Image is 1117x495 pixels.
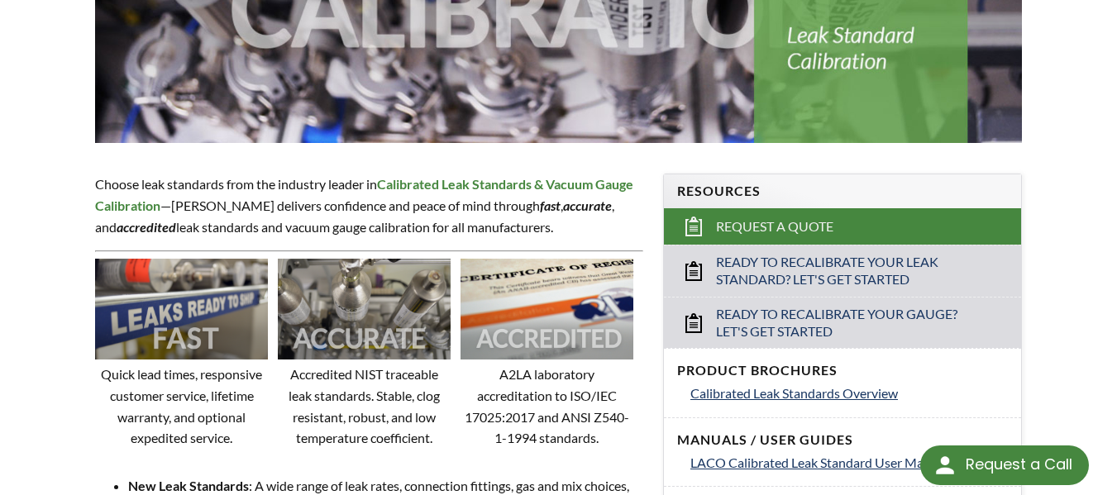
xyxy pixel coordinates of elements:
[716,254,970,288] span: Ready to Recalibrate Your Leak Standard? Let's Get Started
[95,259,268,359] img: Image showing the word FAST overlaid on it
[677,431,1008,449] h4: Manuals / User Guides
[117,219,176,235] em: accredited
[664,297,1021,349] a: Ready to Recalibrate Your Gauge? Let's Get Started
[966,445,1072,483] div: Request a Call
[461,364,633,448] p: A2LA laboratory accreditation to ISO/IEC 17025:2017 and ANSI Z540-1-1994 standards.
[932,452,958,478] img: round button
[690,455,948,470] span: LACO Calibrated Leak Standard User Manual
[278,364,451,448] p: Accredited NIST traceable leak standards. Stable, clog resistant, robust, and low temperature coe...
[461,259,633,359] img: Image showing the word ACCREDITED overlaid on it
[716,218,833,236] span: Request a Quote
[664,208,1021,245] a: Request a Quote
[128,478,249,493] strong: New Leak Standards
[690,383,1008,404] a: Calibrated Leak Standards Overview
[716,306,970,340] span: Ready to Recalibrate Your Gauge? Let's Get Started
[95,174,643,237] p: Choose leak standards from the industry leader in —[PERSON_NAME] delivers confidence and peace of...
[278,259,451,359] img: Image showing the word ACCURATE overlaid on it
[95,176,633,213] strong: Calibrated Leak Standards & Vacuum Gauge Calibration
[920,445,1089,485] div: Request a Call
[563,198,612,213] strong: accurate
[95,364,268,448] p: Quick lead times, responsive customer service, lifetime warranty, and optional expedited service.
[664,245,1021,297] a: Ready to Recalibrate Your Leak Standard? Let's Get Started
[690,452,1008,474] a: LACO Calibrated Leak Standard User Manual
[677,362,1008,379] h4: Product Brochures
[540,198,561,213] em: fast
[677,183,1008,200] h4: Resources
[690,385,898,401] span: Calibrated Leak Standards Overview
